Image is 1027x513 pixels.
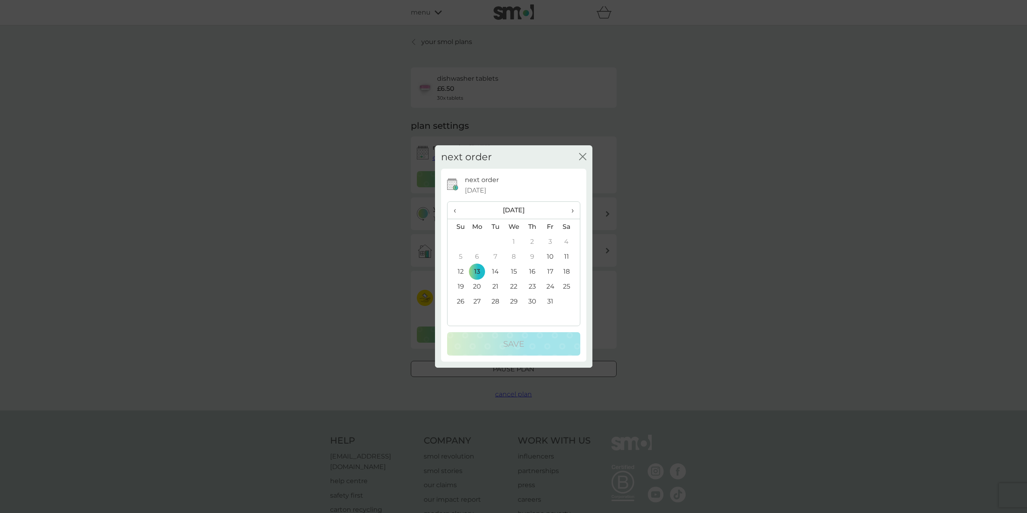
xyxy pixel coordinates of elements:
td: 4 [559,234,579,249]
td: 21 [486,279,504,294]
th: Mo [468,219,487,235]
p: Save [503,337,524,350]
td: 12 [448,264,468,279]
td: 28 [486,294,504,309]
td: 19 [448,279,468,294]
td: 16 [523,264,541,279]
td: 11 [559,249,579,264]
td: 3 [541,234,559,249]
h2: next order [441,151,492,163]
td: 8 [504,249,523,264]
td: 25 [559,279,579,294]
span: › [565,202,573,219]
button: Save [447,332,580,356]
td: 18 [559,264,579,279]
td: 24 [541,279,559,294]
td: 9 [523,249,541,264]
td: 1 [504,234,523,249]
td: 20 [468,279,487,294]
span: [DATE] [465,185,486,196]
th: [DATE] [468,202,560,219]
td: 2 [523,234,541,249]
td: 5 [448,249,468,264]
td: 14 [486,264,504,279]
td: 7 [486,249,504,264]
td: 6 [468,249,487,264]
td: 23 [523,279,541,294]
td: 22 [504,279,523,294]
th: Th [523,219,541,235]
th: Sa [559,219,579,235]
td: 27 [468,294,487,309]
td: 29 [504,294,523,309]
th: Su [448,219,468,235]
td: 13 [468,264,487,279]
th: Tu [486,219,504,235]
span: ‹ [454,202,462,219]
td: 26 [448,294,468,309]
p: next order [465,175,499,185]
th: We [504,219,523,235]
button: close [579,153,586,161]
td: 31 [541,294,559,309]
td: 17 [541,264,559,279]
td: 15 [504,264,523,279]
th: Fr [541,219,559,235]
td: 10 [541,249,559,264]
td: 30 [523,294,541,309]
